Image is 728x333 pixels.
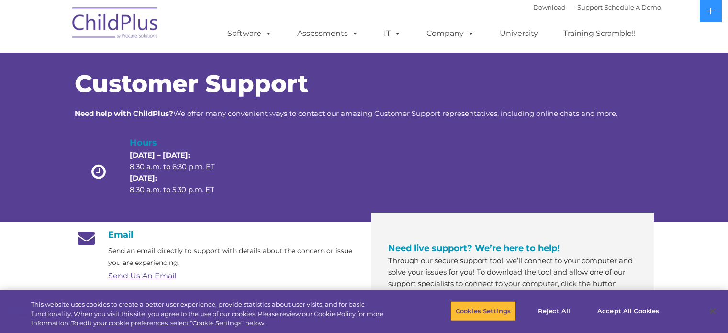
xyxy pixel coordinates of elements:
a: Training Scramble!! [554,24,645,43]
h4: Email [75,230,357,240]
img: ChildPlus by Procare Solutions [67,0,163,48]
button: Accept All Cookies [592,301,664,321]
span: Need live support? We’re here to help! [388,243,560,253]
a: IT [374,24,411,43]
p: Send an email directly to support with details about the concern or issue you are experiencing. [108,245,357,269]
strong: [DATE]: [130,173,157,183]
button: Cookies Settings [450,301,516,321]
p: Through our secure support tool, we’ll connect to your computer and solve your issues for you! To... [388,255,637,312]
button: Close [702,300,723,322]
p: 8:30 a.m. to 6:30 p.m. ET 8:30 a.m. to 5:30 p.m. ET [130,149,231,195]
button: Reject All [524,301,584,321]
a: Assessments [288,24,368,43]
strong: Need help with ChildPlus? [75,109,173,118]
strong: [DATE] – [DATE]: [130,150,190,160]
a: Software [218,24,281,43]
a: Support [577,3,603,11]
span: Customer Support [75,69,308,98]
div: This website uses cookies to create a better user experience, provide statistics about user visit... [31,300,401,328]
a: Download [533,3,566,11]
h4: Hours [130,136,231,149]
a: Send Us An Email [108,271,176,280]
a: University [490,24,548,43]
font: | [533,3,661,11]
span: We offer many convenient ways to contact our amazing Customer Support representatives, including ... [75,109,617,118]
a: Schedule A Demo [605,3,661,11]
a: Company [417,24,484,43]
